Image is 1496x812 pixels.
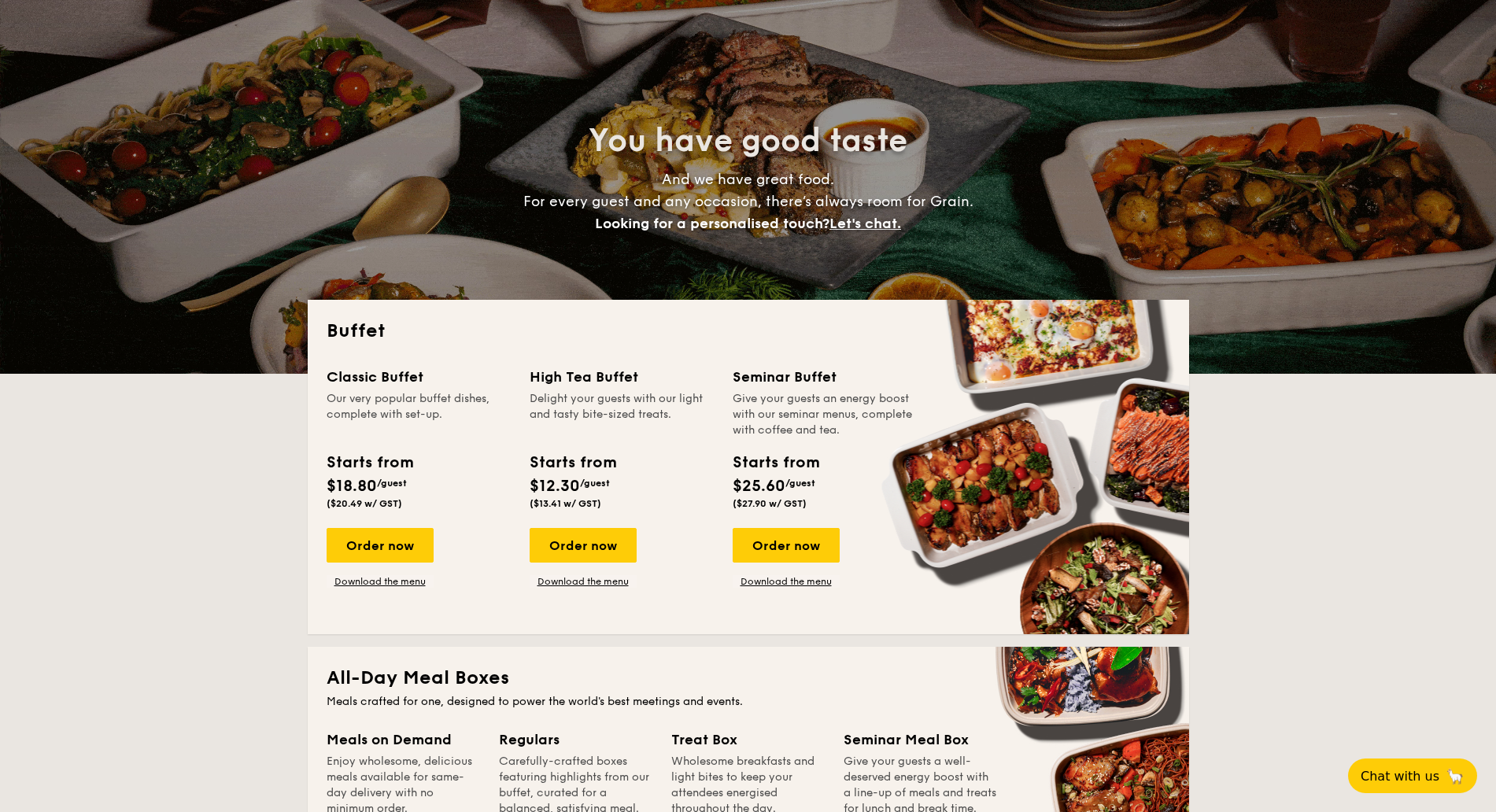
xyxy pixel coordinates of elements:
[580,478,610,489] span: /guest
[530,391,714,438] div: Delight your guests with our light and tasty bite-sized treats.
[327,528,434,563] div: Order now
[829,215,901,232] span: Let's chat.
[1446,767,1465,785] span: 🦙
[327,366,511,388] div: Classic Buffet
[733,498,807,509] span: ($27.90 w/ GST)
[327,498,402,509] span: ($20.49 w/ GST)
[595,215,829,232] span: Looking for a personalised touch?
[327,477,377,496] span: $18.80
[733,366,917,388] div: Seminar Buffet
[499,729,652,751] div: Regulars
[733,451,818,474] div: Starts from
[1348,758,1477,793] button: Chat with us🦙
[530,575,637,588] a: Download the menu
[589,122,907,160] span: You have good taste
[733,575,840,588] a: Download the menu
[523,171,973,232] span: And we have great food. For every guest and any occasion, there’s always room for Grain.
[377,478,407,489] span: /guest
[327,391,511,438] div: Our very popular buffet dishes, complete with set-up.
[530,451,615,474] div: Starts from
[733,477,785,496] span: $25.60
[327,319,1170,344] h2: Buffet
[327,575,434,588] a: Download the menu
[733,391,917,438] div: Give your guests an energy boost with our seminar menus, complete with coffee and tea.
[785,478,815,489] span: /guest
[530,528,637,563] div: Order now
[327,666,1170,691] h2: All-Day Meal Boxes
[327,451,412,474] div: Starts from
[530,366,714,388] div: High Tea Buffet
[530,477,580,496] span: $12.30
[1361,769,1439,784] span: Chat with us
[327,729,480,751] div: Meals on Demand
[733,528,840,563] div: Order now
[530,498,601,509] span: ($13.41 w/ GST)
[671,729,825,751] div: Treat Box
[327,694,1170,710] div: Meals crafted for one, designed to power the world's best meetings and events.
[844,729,997,751] div: Seminar Meal Box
